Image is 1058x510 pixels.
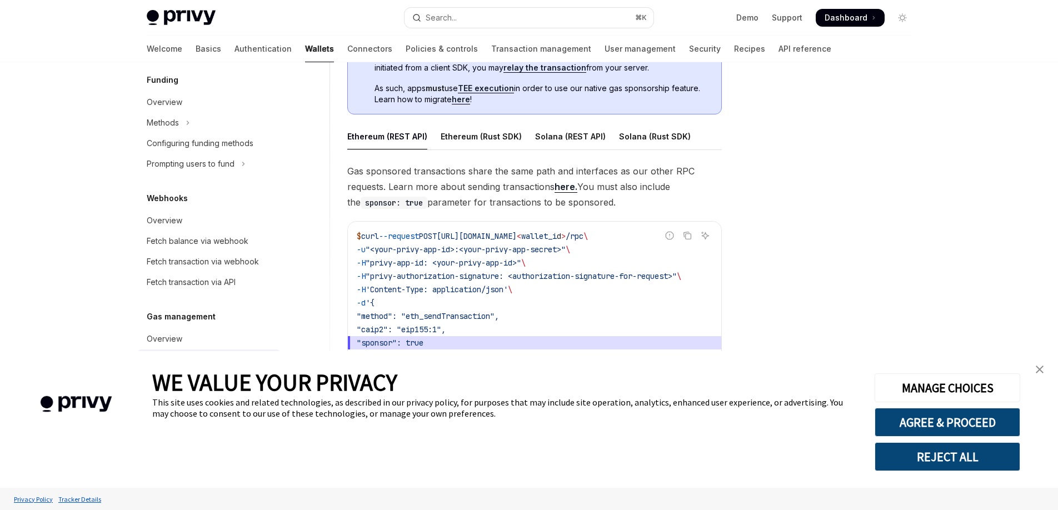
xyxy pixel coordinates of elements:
a: Privacy Policy [11,489,56,509]
span: \ [583,231,588,241]
span: Gas sponsored transactions share the same path and interfaces as our other RPC requests. Learn mo... [347,163,722,210]
div: Search... [426,11,457,24]
a: Connectors [347,36,392,62]
a: Dashboard [816,9,885,27]
a: here [452,94,470,104]
a: Policies & controls [406,36,478,62]
div: Fetch transaction via webhook [147,255,259,268]
span: [URL][DOMAIN_NAME] [437,231,517,241]
a: here. [555,181,577,193]
span: Dashboard [825,12,867,23]
a: relay the transaction [503,63,586,73]
div: Overview [147,214,182,227]
a: Overview [138,92,280,112]
span: "caip2": "eip155:1", [357,324,446,334]
div: Overview [147,332,182,346]
div: Fetch balance via webhook [147,234,248,248]
div: Ethereum (Rust SDK) [441,123,522,149]
a: Support [772,12,802,23]
span: wallet_i [521,231,557,241]
span: "privy-authorization-signature: <authorization-signature-for-request>" [366,271,677,281]
div: This site uses cookies and related technologies, as described in our privacy policy, for purposes... [152,397,858,419]
span: -H [357,284,366,294]
a: Demo [736,12,758,23]
span: '{ [366,298,375,308]
div: Solana (REST API) [535,123,606,149]
h5: Funding [147,73,178,87]
button: Copy the contents from the code block [680,228,695,243]
span: "<your-privy-app-id>:<your-privy-app-secret>" [366,244,566,254]
span: --request [379,231,419,241]
a: Transaction management [491,36,591,62]
button: REJECT ALL [875,442,1020,471]
a: Fetch transaction via webhook [138,252,280,272]
div: Fetch transaction via API [147,276,236,289]
img: light logo [147,10,216,26]
a: Welcome [147,36,182,62]
div: Ethereum (REST API) [347,123,427,149]
a: Recipes [734,36,765,62]
span: -H [357,271,366,281]
span: \ [566,244,570,254]
code: sponsor: true [361,197,427,209]
img: close banner [1036,366,1044,373]
div: Methods [147,116,179,129]
span: POST [419,231,437,241]
a: Basics [196,36,221,62]
button: Toggle Prompting users to fund section [138,154,280,174]
a: Overview [138,329,280,349]
a: close banner [1029,358,1051,381]
div: Overview [147,96,182,109]
span: 'Content-Type: application/json' [366,284,508,294]
h5: Webhooks [147,192,188,205]
button: Open search [405,8,653,28]
button: Toggle dark mode [894,9,911,27]
a: Security [689,36,721,62]
button: MANAGE CHOICES [875,373,1020,402]
span: WE VALUE YOUR PRIVACY [152,368,397,397]
h5: Gas management [147,310,216,323]
span: \ [521,258,526,268]
span: "sponsor": true [357,338,423,348]
span: d [557,231,561,241]
a: Overview [138,211,280,231]
img: company logo [17,380,136,428]
div: Configuring funding methods [147,137,253,150]
span: -H [357,258,366,268]
span: -u [357,244,366,254]
span: curl [361,231,379,241]
a: API reference [778,36,831,62]
span: > [561,231,566,241]
span: < [517,231,521,241]
a: Authentication [234,36,292,62]
a: Wallets [305,36,334,62]
span: ⌘ K [635,13,647,22]
div: Prompting users to fund [147,157,234,171]
a: Tracker Details [56,489,104,509]
button: Ask AI [698,228,712,243]
a: TEE execution [458,83,514,93]
span: $ [357,231,361,241]
a: Fetch transaction via API [138,272,280,292]
a: User management [605,36,676,62]
button: Toggle Methods section [138,113,280,133]
span: \ [508,284,512,294]
button: AGREE & PROCEED [875,408,1020,437]
a: Fetch balance via webhook [138,231,280,251]
span: -d [357,298,366,308]
a: Configuring funding methods [138,133,280,153]
span: /rpc [566,231,583,241]
a: Setting up sponsorship [138,349,280,369]
span: As such, apps use in order to use our native gas sponsorship feature. Learn how to migrate ! [375,83,710,105]
div: Solana (Rust SDK) [619,123,691,149]
span: \ [677,271,681,281]
span: "privy-app-id: <your-privy-app-id>" [366,258,521,268]
span: "method": "eth_sendTransaction", [357,311,499,321]
button: Report incorrect code [662,228,677,243]
strong: must [426,83,445,93]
